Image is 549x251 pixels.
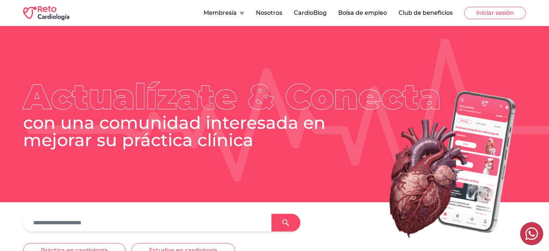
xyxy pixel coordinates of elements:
[464,7,526,19] button: Iniciar sesión
[354,82,526,247] img: Heart
[338,9,387,17] button: Bolsa de empleo
[23,6,69,20] img: RETO Cardio Logo
[294,9,327,17] button: CardioBlog
[256,9,282,17] button: Nosotros
[398,9,453,17] button: Club de beneficios
[204,9,244,17] button: Membresía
